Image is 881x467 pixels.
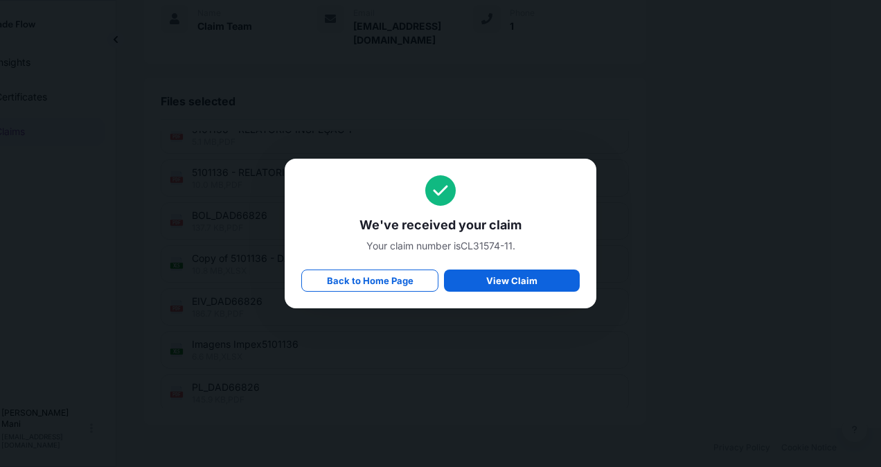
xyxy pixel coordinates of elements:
[444,270,580,292] a: View Claim
[301,217,580,233] span: We've received your claim
[327,274,413,288] p: Back to Home Page
[301,239,580,253] span: Your claim number is CL31574-11 .
[301,270,438,292] a: Back to Home Page
[486,274,537,288] p: View Claim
